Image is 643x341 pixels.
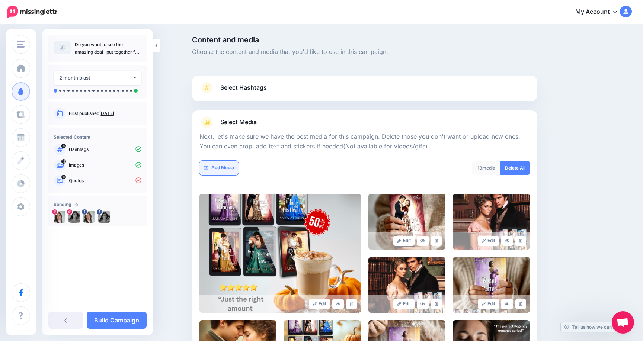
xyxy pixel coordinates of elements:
[500,161,530,175] a: Delete All
[393,236,415,246] a: Edit
[478,299,499,309] a: Edit
[17,41,25,48] img: menu.png
[368,194,445,250] img: MBJJG9DW2QAUNC16ZHLFYT9DFG2I3UXK_large.png
[54,41,71,54] img: article-default-image-icon.png
[54,202,141,207] h4: Sending To
[61,144,66,148] span: 10
[68,211,80,223] img: 460637207_530472572832180_4152874456120998966_n-bsa149904.jpg
[54,211,65,223] img: 293016242_1658122754562695_1628822998186471977_n-bsa131548.jpg
[453,194,530,250] img: VG980GUU6GHN0SNQO4V9ECCPKSUE9SIR_large.png
[199,82,530,101] a: Select Hashtags
[561,322,634,332] a: Tell us how we can improve
[477,165,482,171] span: 13
[472,161,501,175] div: media
[478,236,499,246] a: Edit
[192,47,537,57] span: Choose the content and media that you'd like to use in this campaign.
[83,211,95,223] img: 286517796_112211598185265_7057169745321971129_n-bsa131547.jpg
[69,110,141,117] p: First published
[199,116,530,128] a: Select Media
[75,41,141,56] p: Do you want to see the amazing deal I put together for the first five books of the series?
[69,177,141,184] p: Quotes
[61,159,66,164] span: 13
[61,175,66,179] span: 0
[220,83,267,93] span: Select Hashtags
[199,161,239,175] a: Add Media
[69,146,141,153] p: Hashtags
[612,311,634,334] div: Open chat
[568,3,632,21] a: My Account
[69,162,141,168] p: Images
[98,211,110,223] img: 459796831_122100157700531277_8624812783453845795_n-bsa149905.jpg
[59,74,132,82] div: 2 month blast
[220,117,257,127] span: Select Media
[7,6,57,18] img: Missinglettr
[453,257,530,313] img: GF6ROXL90E50ZSUFSL4BRGNIP90Z4IBI_large.png
[54,134,141,140] h4: Selected Content
[309,299,330,309] a: Edit
[199,132,530,151] p: Next, let's make sure we have the best media for this campaign. Delete those you don't want or up...
[368,257,445,313] img: KISKOOBEO2FUUP5I759MYL4AF32B5TZR_large.png
[54,71,141,85] button: 2 month blast
[199,194,361,313] img: RSIT04QM8KYEA2OWCE0Z3GGPAKI77PVP_large.png
[192,36,537,44] span: Content and media
[393,299,415,309] a: Edit
[99,110,114,116] a: [DATE]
